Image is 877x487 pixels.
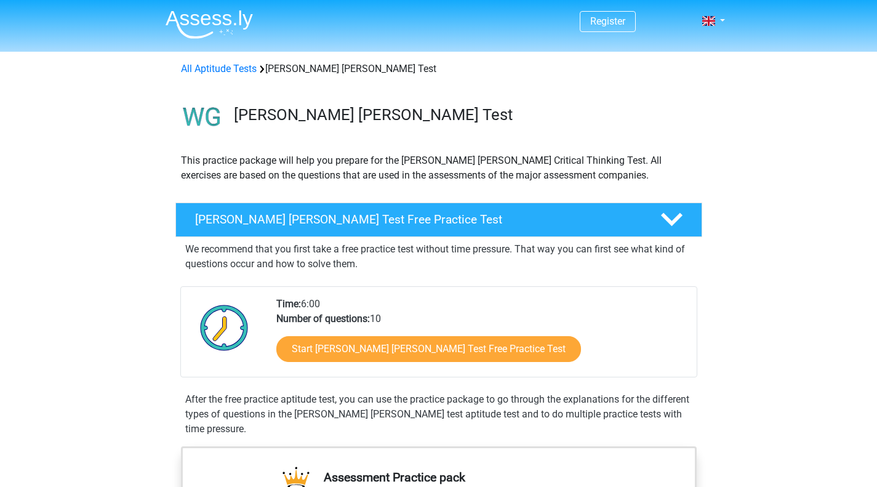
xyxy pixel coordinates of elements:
[276,336,581,362] a: Start [PERSON_NAME] [PERSON_NAME] Test Free Practice Test
[590,15,625,27] a: Register
[234,105,692,124] h3: [PERSON_NAME] [PERSON_NAME] Test
[195,212,641,227] h4: [PERSON_NAME] [PERSON_NAME] Test Free Practice Test
[176,62,702,76] div: [PERSON_NAME] [PERSON_NAME] Test
[185,242,692,272] p: We recommend that you first take a free practice test without time pressure. That way you can fir...
[267,297,696,377] div: 6:00 10
[276,313,370,324] b: Number of questions:
[170,203,707,237] a: [PERSON_NAME] [PERSON_NAME] Test Free Practice Test
[166,10,253,39] img: Assessly
[181,63,257,74] a: All Aptitude Tests
[193,297,255,358] img: Clock
[276,298,301,310] b: Time:
[180,392,697,437] div: After the free practice aptitude test, you can use the practice package to go through the explana...
[176,91,228,143] img: watson glaser test
[181,153,697,183] p: This practice package will help you prepare for the [PERSON_NAME] [PERSON_NAME] Critical Thinking...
